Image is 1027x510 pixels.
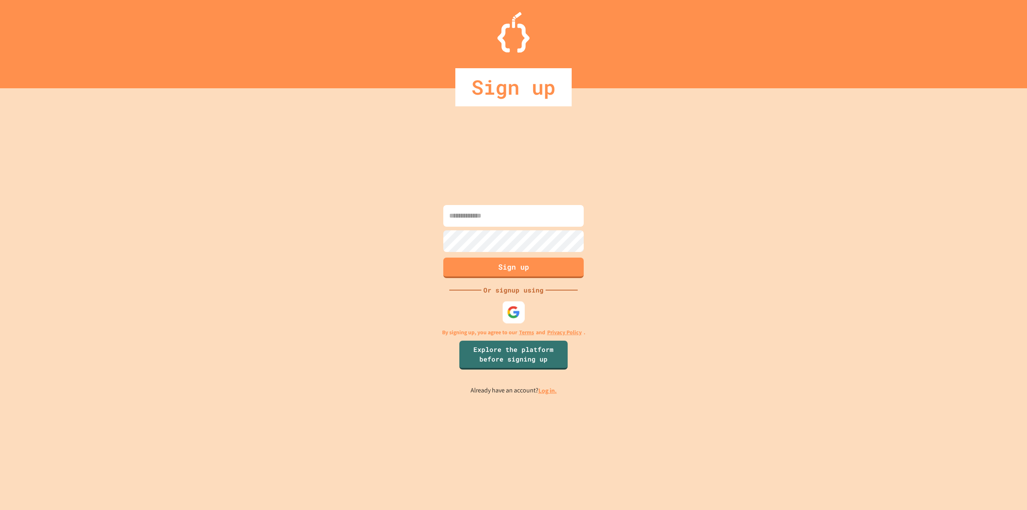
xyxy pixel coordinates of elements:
[538,386,557,395] a: Log in.
[519,328,534,337] a: Terms
[481,285,546,295] div: Or signup using
[471,386,557,396] p: Already have an account?
[497,12,530,53] img: Logo.svg
[443,258,584,278] button: Sign up
[507,305,520,319] img: google-icon.svg
[442,328,585,337] p: By signing up, you agree to our and .
[455,68,572,106] div: Sign up
[547,328,582,337] a: Privacy Policy
[459,341,568,370] a: Explore the platform before signing up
